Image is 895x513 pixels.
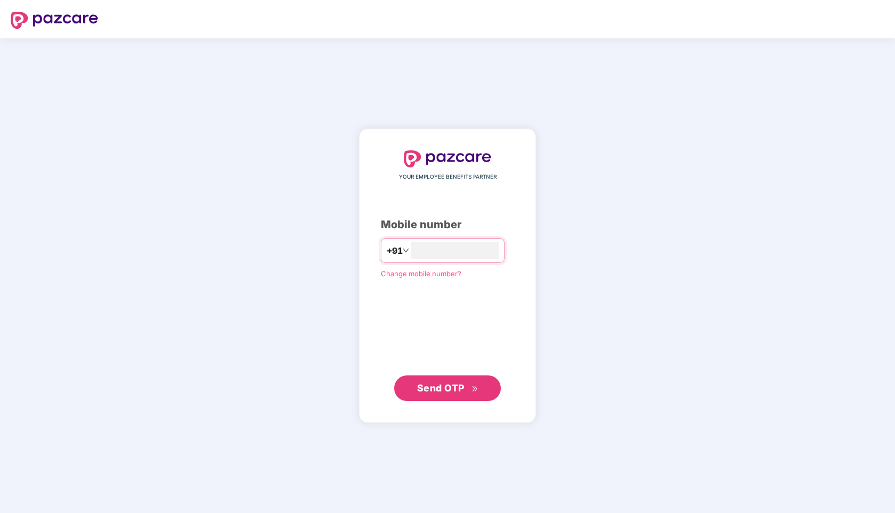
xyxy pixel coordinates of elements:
img: logo [404,150,491,167]
span: down [403,247,409,254]
div: Mobile number [381,217,514,233]
button: Send OTPdouble-right [394,375,501,401]
img: logo [11,12,98,29]
a: Change mobile number? [381,269,461,278]
span: Send OTP [417,382,465,394]
span: double-right [472,386,478,392]
span: YOUR EMPLOYEE BENEFITS PARTNER [399,173,497,181]
span: +91 [387,244,403,258]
